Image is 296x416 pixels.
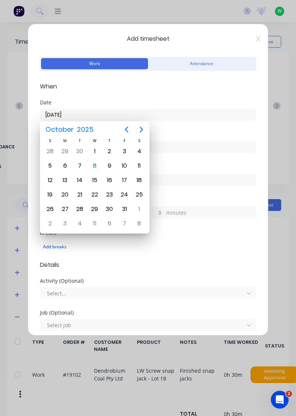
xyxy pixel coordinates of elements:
[44,189,55,200] div: Sunday, October 19, 2025
[104,218,115,229] div: Thursday, November 6, 2025
[89,204,100,215] div: Wednesday, October 29, 2025
[44,123,75,136] span: October
[134,146,145,157] div: Saturday, October 4, 2025
[104,146,115,157] div: Thursday, October 2, 2025
[60,146,71,157] div: Monday, September 29, 2025
[60,189,71,200] div: Monday, October 20, 2025
[41,58,148,69] button: Work
[134,189,145,200] div: Saturday, October 25, 2025
[74,218,85,229] div: Tuesday, November 4, 2025
[119,204,130,215] div: Friday, October 31, 2025
[148,58,255,69] button: Attendance
[41,123,98,136] button: October2025
[132,138,147,144] div: S
[89,218,100,229] div: Wednesday, November 5, 2025
[134,160,145,171] div: Saturday, October 11, 2025
[117,138,132,144] div: F
[151,207,164,218] input: 0
[119,160,130,171] div: Friday, October 10, 2025
[44,175,55,186] div: Sunday, October 12, 2025
[44,204,55,215] div: Sunday, October 26, 2025
[271,391,289,409] iframe: Intercom live chat
[119,146,130,157] div: Friday, October 3, 2025
[40,310,256,315] div: Job (Optional)
[104,204,115,215] div: Thursday, October 30, 2025
[74,189,85,200] div: Tuesday, October 21, 2025
[89,146,100,157] div: Wednesday, October 1, 2025
[74,175,85,186] div: Tuesday, October 14, 2025
[89,160,100,171] div: Today, Wednesday, October 8, 2025
[75,123,95,136] span: 2025
[119,218,130,229] div: Friday, November 7, 2025
[44,146,55,157] div: Sunday, September 28, 2025
[40,100,256,105] div: Date
[60,175,71,186] div: Monday, October 13, 2025
[87,138,102,144] div: W
[60,218,71,229] div: Monday, November 3, 2025
[89,189,100,200] div: Wednesday, October 22, 2025
[43,138,57,144] div: S
[119,122,134,137] button: Previous page
[166,209,256,218] label: minutes
[119,175,130,186] div: Friday, October 17, 2025
[74,146,85,157] div: Tuesday, September 30, 2025
[134,122,149,137] button: Next page
[57,138,72,144] div: M
[104,175,115,186] div: Thursday, October 16, 2025
[74,160,85,171] div: Tuesday, October 7, 2025
[73,138,87,144] div: T
[74,204,85,215] div: Tuesday, October 28, 2025
[44,160,55,171] div: Sunday, October 5, 2025
[119,189,130,200] div: Friday, October 24, 2025
[44,218,55,229] div: Sunday, November 2, 2025
[60,204,71,215] div: Monday, October 27, 2025
[40,261,256,269] span: Details
[89,175,100,186] div: Wednesday, October 15, 2025
[40,230,256,235] div: Breaks
[40,82,256,91] span: When
[104,189,115,200] div: Thursday, October 23, 2025
[40,278,256,284] div: Activity (Optional)
[134,175,145,186] div: Saturday, October 18, 2025
[134,204,145,215] div: Saturday, November 1, 2025
[43,242,253,252] div: Add breaks
[134,218,145,229] div: Saturday, November 8, 2025
[40,34,256,43] span: Add timesheet
[286,391,292,397] span: 1
[60,160,71,171] div: Monday, October 6, 2025
[104,160,115,171] div: Thursday, October 9, 2025
[102,138,117,144] div: T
